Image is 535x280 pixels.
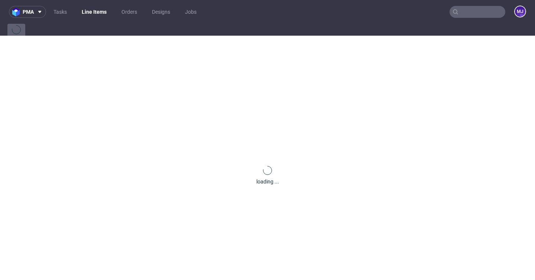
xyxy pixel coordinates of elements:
[77,6,111,18] a: Line Items
[117,6,142,18] a: Orders
[515,6,525,17] figcaption: MJ
[256,178,279,185] div: loading ...
[23,9,34,14] span: pma
[12,8,23,16] img: logo
[9,6,46,18] button: pma
[147,6,175,18] a: Designs
[49,6,71,18] a: Tasks
[181,6,201,18] a: Jobs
